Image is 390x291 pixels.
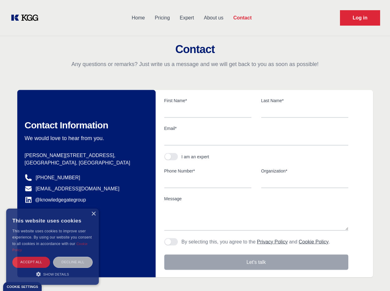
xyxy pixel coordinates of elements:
a: About us [199,10,228,26]
a: Privacy Policy [257,239,288,244]
span: Show details [43,272,69,276]
label: Organization* [261,168,348,174]
p: We would love to hear from you. [25,135,146,142]
div: Accept all [12,257,50,268]
a: Cookie Policy [12,242,88,252]
a: Cookie Policy [299,239,329,244]
label: Message [164,196,348,202]
iframe: Chat Widget [359,261,390,291]
a: [PHONE_NUMBER] [36,174,80,181]
div: Decline all [53,257,93,268]
span: This website uses cookies to improve user experience. By using our website you consent to all coo... [12,229,92,246]
a: Home [127,10,150,26]
h2: Contact Information [25,120,146,131]
div: This website uses cookies [12,213,93,228]
h2: Contact [7,43,383,56]
div: Show details [12,271,93,277]
label: Email* [164,125,348,131]
a: Contact [228,10,257,26]
a: Pricing [150,10,175,26]
button: Let's talk [164,255,348,270]
a: KOL Knowledge Platform: Talk to Key External Experts (KEE) [10,13,43,23]
div: I am an expert [182,154,209,160]
p: [GEOGRAPHIC_DATA], [GEOGRAPHIC_DATA] [25,159,146,167]
a: [EMAIL_ADDRESS][DOMAIN_NAME] [36,185,120,193]
a: Expert [175,10,199,26]
a: @knowledgegategroup [25,196,86,204]
p: Any questions or remarks? Just write us a message and we will get back to you as soon as possible! [7,60,383,68]
label: First Name* [164,98,251,104]
p: [PERSON_NAME][STREET_ADDRESS], [25,152,146,159]
p: By selecting this, you agree to the and . [182,238,330,246]
label: Phone Number* [164,168,251,174]
label: Last Name* [261,98,348,104]
a: Request Demo [340,10,380,26]
div: Cookie settings [7,285,38,289]
div: Close [91,212,96,216]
